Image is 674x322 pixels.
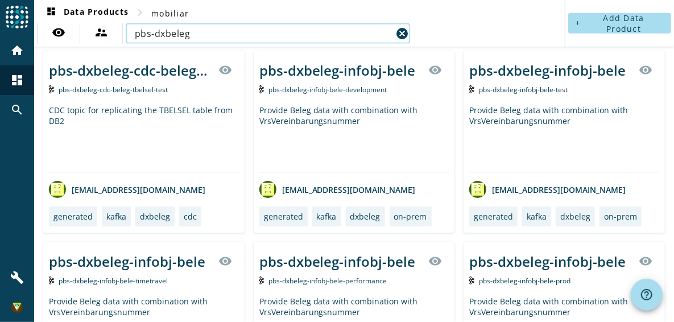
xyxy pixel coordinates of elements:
[184,211,197,222] div: cdc
[469,61,626,80] div: pbs-dxbeleg-infobj-bele
[259,276,264,284] img: Kafka Topic: pbs-dxbeleg-infobj-bele-performance
[527,211,547,222] div: kafka
[639,254,652,268] mat-icon: visibility
[49,252,205,271] div: pbs-dxbeleg-infobj-bele
[49,61,212,80] div: pbs-dxbeleg-cdc-beleg-[GEOGRAPHIC_DATA]
[268,85,387,94] span: Kafka Topic: pbs-dxbeleg-infobj-bele-development
[469,252,626,271] div: pbs-dxbeleg-infobj-bele
[53,211,93,222] div: generated
[59,85,168,94] span: Kafka Topic: pbs-dxbeleg-cdc-beleg-tbelsel-test
[259,61,416,80] div: pbs-dxbeleg-infobj-bele
[147,3,193,23] button: mobiliar
[106,211,126,222] div: kafka
[560,211,590,222] div: dxbeleg
[603,13,644,34] span: Add Data Product
[479,276,570,286] span: Kafka Topic: pbs-dxbeleg-infobj-bele-prod
[218,63,232,77] mat-icon: visibility
[469,181,486,198] img: avatar
[469,85,474,93] img: Kafka Topic: pbs-dxbeleg-infobj-bele-test
[40,3,133,23] button: Data Products
[264,211,303,222] div: generated
[10,271,24,284] mat-icon: build
[49,181,205,198] div: [EMAIL_ADDRESS][DOMAIN_NAME]
[49,105,239,172] div: CDC topic for replicating the TBELSEL table from DB2
[135,27,392,40] input: Search (% or * for wildcards)
[11,302,23,313] img: 11564d625e1ef81f76cd95267eaef640
[568,13,671,34] button: Add Data Product
[52,26,65,39] mat-icon: visibility
[10,73,24,87] mat-icon: dashboard
[474,211,513,222] div: generated
[575,20,581,26] mat-icon: add
[428,63,442,77] mat-icon: visibility
[469,276,474,284] img: Kafka Topic: pbs-dxbeleg-infobj-bele-prod
[394,211,427,222] div: on-prem
[49,276,54,284] img: Kafka Topic: pbs-dxbeleg-infobj-bele-timetravel
[151,8,189,19] span: mobiliar
[44,6,129,20] span: Data Products
[350,211,381,222] div: dxbeleg
[469,181,626,198] div: [EMAIL_ADDRESS][DOMAIN_NAME]
[259,181,276,198] img: avatar
[94,26,108,39] mat-icon: supervisor_account
[394,26,410,42] button: Clear
[59,276,168,286] span: Kafka Topic: pbs-dxbeleg-infobj-bele-timetravel
[259,252,416,271] div: pbs-dxbeleg-infobj-bele
[428,254,442,268] mat-icon: visibility
[259,105,449,172] div: Provide Beleg data with combination with VrsVereinbarungsnummer
[218,254,232,268] mat-icon: visibility
[268,276,387,286] span: Kafka Topic: pbs-dxbeleg-infobj-bele-performance
[140,211,170,222] div: dxbeleg
[469,105,659,172] div: Provide Beleg data with combination with VrsVereinbarungsnummer
[44,6,58,20] mat-icon: dashboard
[6,6,28,28] img: spoud-logo.svg
[49,85,54,93] img: Kafka Topic: pbs-dxbeleg-cdc-beleg-tbelsel-test
[49,181,66,198] img: avatar
[479,85,568,94] span: Kafka Topic: pbs-dxbeleg-infobj-bele-test
[259,85,264,93] img: Kafka Topic: pbs-dxbeleg-infobj-bele-development
[10,44,24,57] mat-icon: home
[317,211,337,222] div: kafka
[259,181,416,198] div: [EMAIL_ADDRESS][DOMAIN_NAME]
[10,103,24,117] mat-icon: search
[395,27,409,40] mat-icon: cancel
[640,288,654,302] mat-icon: help_outline
[133,6,147,19] mat-icon: chevron_right
[639,63,652,77] mat-icon: visibility
[604,211,637,222] div: on-prem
